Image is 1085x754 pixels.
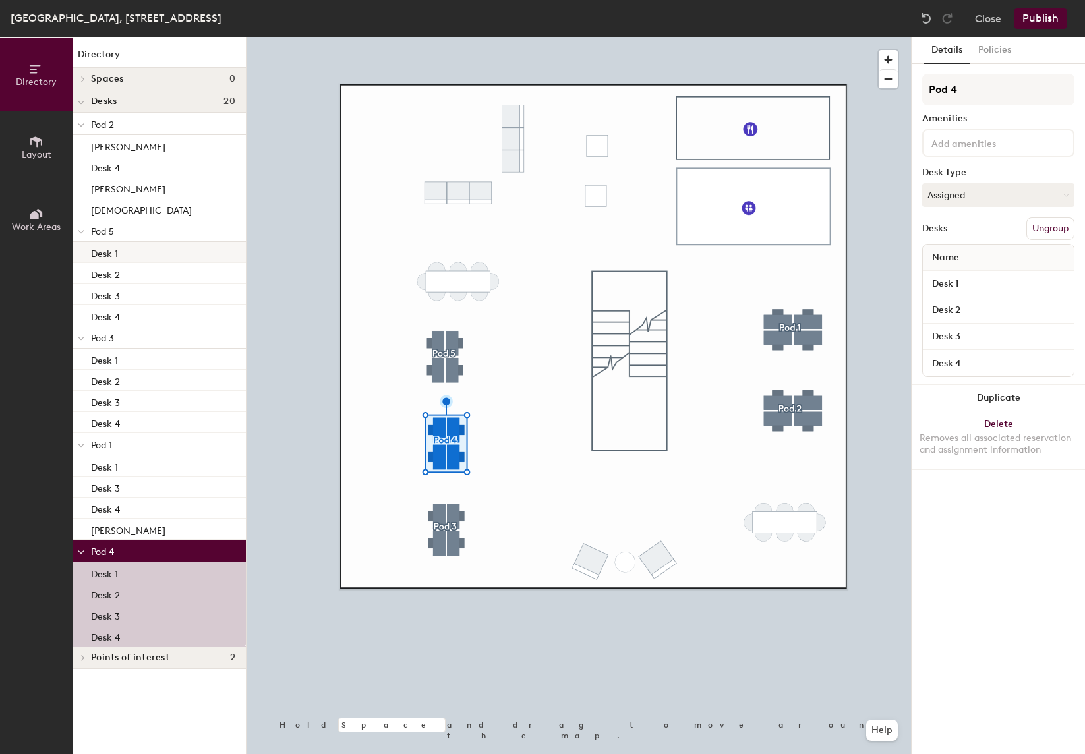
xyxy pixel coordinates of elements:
span: Pod 3 [91,333,114,344]
p: Desk 4 [91,628,120,643]
p: Desk 1 [91,245,118,260]
p: Desk 4 [91,159,120,174]
p: Desk 3 [91,393,120,409]
p: Desk 2 [91,266,120,281]
p: Desk 2 [91,586,120,601]
span: Pod 5 [91,226,114,237]
button: Close [975,8,1001,29]
span: 20 [223,96,235,107]
p: Desk 3 [91,479,120,494]
span: Spaces [91,74,124,84]
span: Pod 1 [91,440,112,451]
span: Layout [22,149,51,160]
h1: Directory [73,47,246,68]
span: Points of interest [91,652,169,663]
span: Work Areas [12,221,61,233]
p: Desk 1 [91,458,118,473]
button: Ungroup [1026,217,1074,240]
span: Name [925,246,966,270]
button: Duplicate [912,385,1085,411]
div: Amenities [922,113,1074,124]
p: Desk 4 [91,500,120,515]
span: Directory [16,76,57,88]
img: Undo [920,12,933,25]
p: [PERSON_NAME] [91,521,165,536]
p: Desk 4 [91,415,120,430]
button: Policies [970,37,1019,64]
span: Pod 4 [91,546,114,558]
img: Redo [941,12,954,25]
p: [PERSON_NAME] [91,180,165,195]
input: Unnamed desk [925,354,1071,372]
input: Unnamed desk [925,301,1071,320]
p: Desk 3 [91,607,120,622]
button: Publish [1014,8,1067,29]
span: 0 [229,74,235,84]
button: Assigned [922,183,1074,207]
p: Desk 2 [91,372,120,388]
div: Desks [922,223,947,234]
p: Desk 1 [91,565,118,580]
button: DeleteRemoves all associated reservation and assignment information [912,411,1085,469]
span: Pod 2 [91,119,114,130]
div: Desk Type [922,167,1074,178]
input: Unnamed desk [925,328,1071,346]
p: Desk 3 [91,287,120,302]
span: Desks [91,96,117,107]
button: Details [924,37,970,64]
input: Unnamed desk [925,275,1071,293]
button: Help [866,720,898,741]
div: [GEOGRAPHIC_DATA], [STREET_ADDRESS] [11,10,221,26]
p: [PERSON_NAME] [91,138,165,153]
input: Add amenities [929,134,1047,150]
p: Desk 1 [91,351,118,366]
div: Removes all associated reservation and assignment information [920,432,1077,456]
span: 2 [230,652,235,663]
p: Desk 4 [91,308,120,323]
p: [DEMOGRAPHIC_DATA] [91,201,192,216]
